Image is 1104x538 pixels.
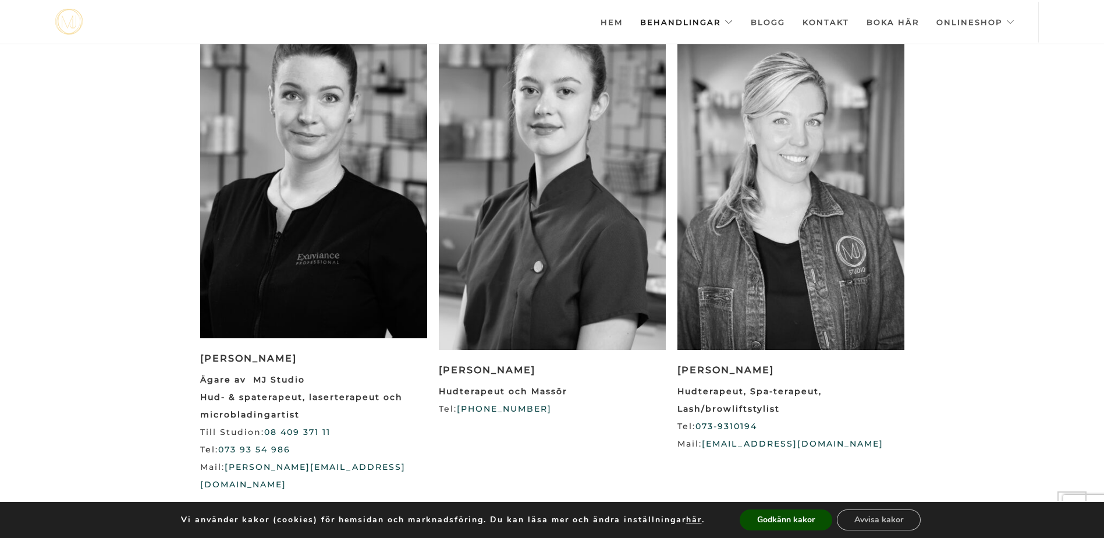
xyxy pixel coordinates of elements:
[677,386,822,414] strong: Hudterapeut, Spa-terapeut, Lash/browliftstylist
[936,2,1015,43] a: Onlineshop
[677,383,904,452] p: Tel: Mail:
[837,509,921,530] button: Avvisa kakor
[601,2,623,43] a: Hem
[200,374,403,420] strong: Ägare av MJ Studio Hud- & spaterapeut, laserterapeut och microbladingartist
[55,9,83,35] img: mjstudio
[803,2,849,43] a: Kontakt
[181,515,705,525] p: Vi använder kakor (cookies) för hemsidan och marknadsföring. Du kan läsa mer och ändra inställnin...
[677,364,904,376] h3: [PERSON_NAME]
[867,2,919,43] a: Boka här
[439,386,567,397] strong: Hudterapeut och Massör
[200,353,427,364] h3: [PERSON_NAME]
[200,371,427,493] p: Till Studion: Tel: Mail:
[640,2,733,43] a: Behandlingar
[740,509,832,530] button: Godkänn kakor
[55,9,83,35] a: mjstudio mjstudio mjstudio
[264,427,331,437] a: 08 409 371 11
[439,364,666,376] h3: [PERSON_NAME]
[702,438,883,449] a: [EMAIL_ADDRESS][DOMAIN_NAME]
[751,2,785,43] a: Blogg
[218,444,290,455] a: 073 93 54 986
[695,421,757,431] a: 073-9310194
[457,403,552,414] a: [PHONE_NUMBER]
[686,515,702,525] button: här
[439,383,666,417] p: Tel:
[200,462,406,490] a: [PERSON_NAME][EMAIL_ADDRESS][DOMAIN_NAME]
